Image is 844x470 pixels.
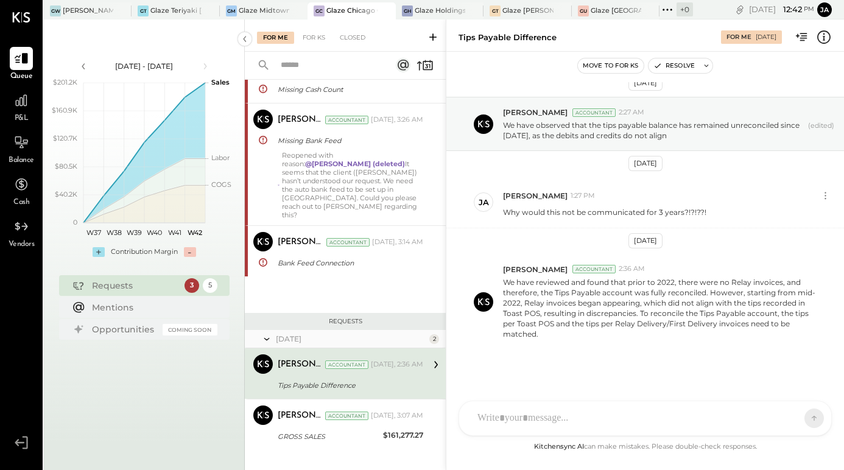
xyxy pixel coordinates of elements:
[571,191,595,201] span: 1:27 PM
[628,156,663,171] div: [DATE]
[326,6,377,16] div: Glaze Chicago Ghost - West River Rice LLC
[371,115,423,125] div: [DATE], 3:26 AM
[628,233,663,248] div: [DATE]
[257,32,294,44] div: For Me
[572,265,616,273] div: Accountant
[325,116,368,124] div: Accountant
[459,32,557,43] div: Tips Payable Difference
[503,191,568,201] span: [PERSON_NAME]
[383,429,423,441] div: $161,277.27
[53,78,77,86] text: $201.2K
[503,207,706,217] p: Why would this not be communicated for 3 years?!?!??!
[490,5,501,16] div: GT
[572,108,616,117] div: Accountant
[278,114,323,126] div: [PERSON_NAME]
[92,323,156,335] div: Opportunities
[1,215,42,250] a: Vendors
[479,197,489,208] div: ja
[188,228,202,237] text: W42
[53,134,77,142] text: $120.7K
[756,33,776,41] div: [DATE]
[578,5,589,16] div: GU
[278,83,420,96] div: Missing Cash Count
[10,71,33,82] span: Queue
[804,5,814,13] span: pm
[334,32,371,44] div: Closed
[628,75,663,91] div: [DATE]
[503,264,568,275] span: [PERSON_NAME]
[325,360,368,369] div: Accountant
[371,411,423,421] div: [DATE], 3:07 AM
[1,173,42,208] a: Cash
[278,430,379,443] div: GROSS SALES
[371,360,423,370] div: [DATE], 2:36 AM
[13,197,29,208] span: Cash
[55,190,77,198] text: $40.2K
[203,278,217,293] div: 5
[92,279,178,292] div: Requests
[73,218,77,226] text: 0
[305,160,405,168] strong: @[PERSON_NAME] (deleted)
[314,5,325,16] div: GC
[282,151,423,219] div: Reopened with reason: It seems that the client ([PERSON_NAME]) hasn’t understood our request. We ...
[168,228,181,237] text: W41
[808,121,834,141] span: (edited)
[52,106,77,114] text: $160.9K
[15,113,29,124] span: P&L
[251,317,440,326] div: Requests
[415,6,465,16] div: Glaze Holdings - Glaze Teriyaki Holdings LLC
[226,5,237,16] div: GM
[9,239,35,250] span: Vendors
[1,89,42,124] a: P&L
[278,379,420,391] div: Tips Payable Difference
[278,410,323,422] div: [PERSON_NAME]
[503,277,818,340] p: We have reviewed and found that prior to 2022, there were no Relay invoices, and therefore, the T...
[749,4,814,15] div: [DATE]
[106,228,121,237] text: W38
[726,33,751,41] div: For Me
[92,301,211,314] div: Mentions
[372,237,423,247] div: [DATE], 3:14 AM
[402,5,413,16] div: GH
[578,58,644,73] button: Move to for ks
[619,264,645,274] span: 2:36 AM
[163,324,217,335] div: Coming Soon
[126,228,141,237] text: W39
[239,6,289,16] div: Glaze Midtown East - Glaze Lexington One LLC
[677,2,693,16] div: + 0
[326,238,370,247] div: Accountant
[93,61,196,71] div: [DATE] - [DATE]
[184,247,196,257] div: -
[278,257,420,269] div: Bank Feed Connection
[211,78,230,86] text: Sales
[278,236,324,248] div: [PERSON_NAME]
[591,6,641,16] div: Glaze [GEOGRAPHIC_DATA] - 110 Uni
[1,47,42,82] a: Queue
[55,162,77,170] text: $80.5K
[93,247,105,257] div: +
[649,58,700,73] button: Resolve
[211,180,231,189] text: COGS
[503,107,568,118] span: [PERSON_NAME]
[138,5,149,16] div: GT
[63,6,113,16] div: [PERSON_NAME] - Glaze Williamsburg One LLC
[9,155,34,166] span: Balance
[502,6,553,16] div: Glaze [PERSON_NAME] [PERSON_NAME] LLC
[147,228,162,237] text: W40
[276,334,426,344] div: [DATE]
[778,4,802,15] span: 12 : 42
[150,6,201,16] div: Glaze Teriyaki [PERSON_NAME] Street - [PERSON_NAME] River [PERSON_NAME] LLC
[325,412,368,420] div: Accountant
[817,2,832,17] button: ja
[429,334,439,344] div: 2
[86,228,100,237] text: W37
[734,3,746,16] div: copy link
[503,120,803,141] p: We have observed that the tips payable balance has remained unreconciled since [DATE], as the deb...
[278,135,420,147] div: Missing Bank Feed
[1,131,42,166] a: Balance
[278,359,323,371] div: [PERSON_NAME]
[211,153,230,162] text: Labor
[297,32,331,44] div: For KS
[619,108,644,118] span: 2:27 AM
[185,278,199,293] div: 3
